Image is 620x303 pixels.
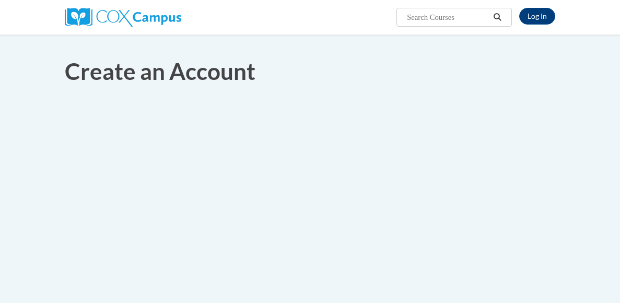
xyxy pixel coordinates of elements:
[65,57,255,85] span: Create an Account
[406,11,489,24] input: Search Courses
[65,12,181,21] a: Cox Campus
[493,14,502,21] i: 
[489,11,505,24] button: Search
[519,8,555,25] a: Log In
[65,8,181,27] img: Cox Campus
